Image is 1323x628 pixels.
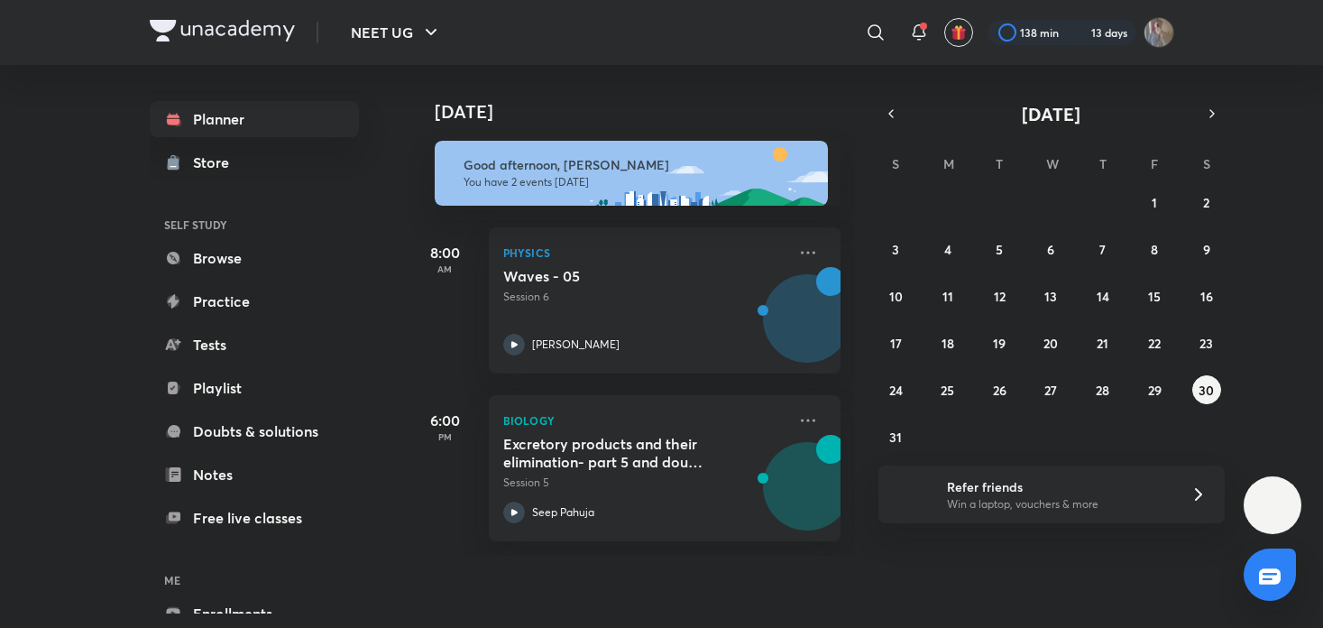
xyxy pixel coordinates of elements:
a: Store [150,144,359,180]
p: Session 6 [503,289,786,305]
abbr: August 27, 2025 [1044,382,1057,399]
abbr: August 17, 2025 [890,335,902,352]
button: August 29, 2025 [1140,375,1169,404]
button: August 17, 2025 [881,328,910,357]
a: Company Logo [150,20,295,46]
button: August 6, 2025 [1036,235,1065,263]
h6: Refer friends [947,477,1169,496]
div: Store [193,152,240,173]
abbr: August 28, 2025 [1096,382,1109,399]
h5: Excretory products and their elimination- part 5 and doubt clearing session [503,435,728,471]
a: Tests [150,327,359,363]
p: You have 2 events [DATE] [464,175,812,189]
button: August 12, 2025 [985,282,1014,310]
span: [DATE] [1022,102,1080,126]
button: August 4, 2025 [933,235,962,263]
abbr: August 23, 2025 [1199,335,1213,352]
button: August 9, 2025 [1192,235,1221,263]
abbr: Friday [1151,155,1158,172]
button: August 20, 2025 [1036,328,1065,357]
button: August 14, 2025 [1089,282,1117,310]
abbr: August 15, 2025 [1148,288,1161,305]
abbr: Monday [943,155,954,172]
a: Notes [150,457,359,493]
h5: Waves - 05 [503,267,728,285]
abbr: August 16, 2025 [1200,288,1213,305]
h6: Good afternoon, [PERSON_NAME] [464,157,812,173]
img: avatar [951,24,967,41]
img: Avatar [764,284,850,371]
abbr: August 4, 2025 [944,241,951,258]
img: referral [893,476,929,513]
abbr: Tuesday [996,155,1003,172]
button: August 22, 2025 [1140,328,1169,357]
button: August 31, 2025 [881,422,910,451]
abbr: August 3, 2025 [892,241,899,258]
button: August 3, 2025 [881,235,910,263]
abbr: Sunday [892,155,899,172]
button: August 10, 2025 [881,282,910,310]
p: Biology [503,410,786,431]
button: August 15, 2025 [1140,282,1169,310]
img: Company Logo [150,20,295,42]
a: Free live classes [150,500,359,536]
button: August 21, 2025 [1089,328,1117,357]
img: unacademy [741,435,841,559]
button: August 27, 2025 [1036,375,1065,404]
abbr: August 12, 2025 [994,288,1006,305]
button: August 16, 2025 [1192,282,1221,310]
abbr: August 6, 2025 [1047,241,1054,258]
p: Seep Pahuja [532,504,594,521]
abbr: August 2, 2025 [1203,194,1209,211]
a: Planner [150,101,359,137]
button: August 1, 2025 [1140,188,1169,217]
abbr: August 24, 2025 [889,382,903,399]
abbr: August 26, 2025 [993,382,1006,399]
button: August 30, 2025 [1192,375,1221,404]
h4: [DATE] [435,101,859,123]
h6: SELF STUDY [150,209,359,240]
abbr: August 19, 2025 [993,335,1006,352]
abbr: August 11, 2025 [942,288,953,305]
abbr: August 9, 2025 [1203,241,1210,258]
button: August 24, 2025 [881,375,910,404]
button: August 7, 2025 [1089,235,1117,263]
button: August 8, 2025 [1140,235,1169,263]
abbr: August 20, 2025 [1043,335,1058,352]
button: August 26, 2025 [985,375,1014,404]
abbr: August 14, 2025 [1097,288,1109,305]
p: PM [409,431,482,442]
button: August 19, 2025 [985,328,1014,357]
img: afternoon [435,141,828,206]
abbr: August 29, 2025 [1148,382,1162,399]
button: August 23, 2025 [1192,328,1221,357]
p: Session 5 [503,475,786,491]
h5: 6:00 [409,410,482,431]
abbr: Wednesday [1046,155,1059,172]
p: Win a laptop, vouchers & more [947,496,1169,513]
button: August 11, 2025 [933,282,962,310]
button: [DATE] [904,101,1199,126]
p: AM [409,263,482,274]
a: Practice [150,283,359,319]
button: avatar [944,18,973,47]
abbr: Thursday [1099,155,1107,172]
abbr: August 1, 2025 [1152,194,1157,211]
button: NEET UG [340,14,453,51]
abbr: August 30, 2025 [1199,382,1214,399]
abbr: August 25, 2025 [941,382,954,399]
abbr: August 22, 2025 [1148,335,1161,352]
img: ttu [1262,494,1283,516]
p: [PERSON_NAME] [532,337,620,353]
abbr: August 13, 2025 [1044,288,1057,305]
abbr: August 8, 2025 [1151,241,1158,258]
button: August 18, 2025 [933,328,962,357]
abbr: August 18, 2025 [942,335,954,352]
abbr: Saturday [1203,155,1210,172]
h6: ME [150,565,359,596]
abbr: August 5, 2025 [996,241,1003,258]
a: Browse [150,240,359,276]
h5: 8:00 [409,242,482,263]
abbr: August 10, 2025 [889,288,903,305]
button: August 13, 2025 [1036,282,1065,310]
